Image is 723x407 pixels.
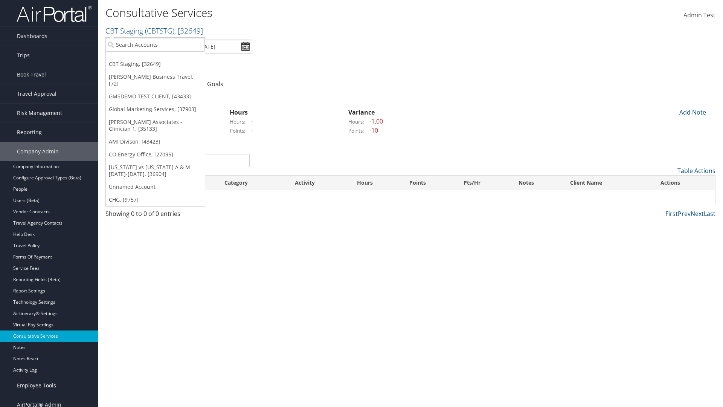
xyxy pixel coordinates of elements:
[105,26,203,36] a: CBT Staging
[106,181,205,193] a: Unnamed Account
[106,135,205,148] a: AMI Divison, [43423]
[17,376,56,395] span: Employee Tools
[106,190,715,204] td: No data available in table
[174,26,203,36] span: , [ 32649 ]
[17,5,92,23] img: airportal-logo.png
[105,209,250,222] div: Showing 0 to 0 of 0 entries
[17,84,56,103] span: Travel Approval
[230,108,248,116] strong: Hours
[677,167,715,175] a: Table Actions
[106,148,205,161] a: CO Energy Office, [27095]
[17,27,47,46] span: Dashboards
[106,70,205,90] a: [PERSON_NAME] Business Travel, [72]
[674,108,710,117] div: Add Note
[17,123,42,142] span: Reporting
[106,161,205,181] a: [US_STATE] vs [US_STATE] A & M [DATE]-[DATE], [36904]
[563,176,654,190] th: Client Name
[288,176,350,190] th: Activity: activate to sort column ascending
[654,176,715,190] th: Actions
[173,40,252,54] input: [DATE] - [DATE]
[457,176,512,190] th: Pts/Hr
[678,210,691,218] a: Prev
[106,38,205,52] input: Search Accounts
[230,118,246,125] label: Hours:
[348,127,364,135] label: Points:
[366,117,383,125] span: -1.00
[106,193,205,206] a: CHG, [9757]
[683,11,715,19] span: Admin Test
[403,176,456,190] th: Points
[348,118,364,125] label: Hours:
[348,108,375,116] strong: Variance
[106,116,205,135] a: [PERSON_NAME] Associates - Clinician 1, [35133]
[145,26,174,36] span: ( CBTSTG )
[247,117,253,125] span: -
[665,210,678,218] a: First
[106,90,205,103] a: GMSDEMO TEST CLIENT, [43433]
[704,210,715,218] a: Last
[691,210,704,218] a: Next
[683,4,715,27] a: Admin Test
[230,127,246,135] label: Points:
[218,176,288,190] th: Category: activate to sort column ascending
[17,104,62,122] span: Risk Management
[106,103,205,116] a: Global Marketing Services, [37903]
[247,126,253,135] span: -
[350,176,403,190] th: Hours
[105,5,512,21] h1: Consultative Services
[207,80,223,88] a: Goals
[106,58,205,70] a: CBT Staging, [32649]
[17,65,46,84] span: Book Travel
[17,142,59,161] span: Company Admin
[512,176,563,190] th: Notes
[17,46,30,65] span: Trips
[366,126,378,135] span: -10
